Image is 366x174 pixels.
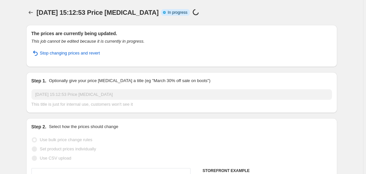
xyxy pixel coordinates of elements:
span: [DATE] 15:12:53 Price [MEDICAL_DATA] [37,9,159,16]
span: Use CSV upload [40,156,71,161]
button: Price change jobs [26,8,35,17]
p: Select how the prices should change [49,123,118,130]
h2: Step 1. [31,77,46,84]
p: Optionally give your price [MEDICAL_DATA] a title (eg "March 30% off sale on boots") [49,77,210,84]
span: This title is just for internal use, customers won't see it [31,102,133,107]
span: In progress [168,10,187,15]
span: Stop changing prices and revert [40,50,100,56]
input: 30% off holiday sale [31,89,332,100]
h6: STOREFRONT EXAMPLE [203,168,332,173]
span: Set product prices individually [40,146,96,151]
h2: The prices are currently being updated. [31,30,332,37]
h2: Step 2. [31,123,46,130]
i: This job cannot be edited because it is currently in progress. [31,39,145,44]
span: Use bulk price change rules [40,137,92,142]
button: Stop changing prices and revert [27,48,104,58]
